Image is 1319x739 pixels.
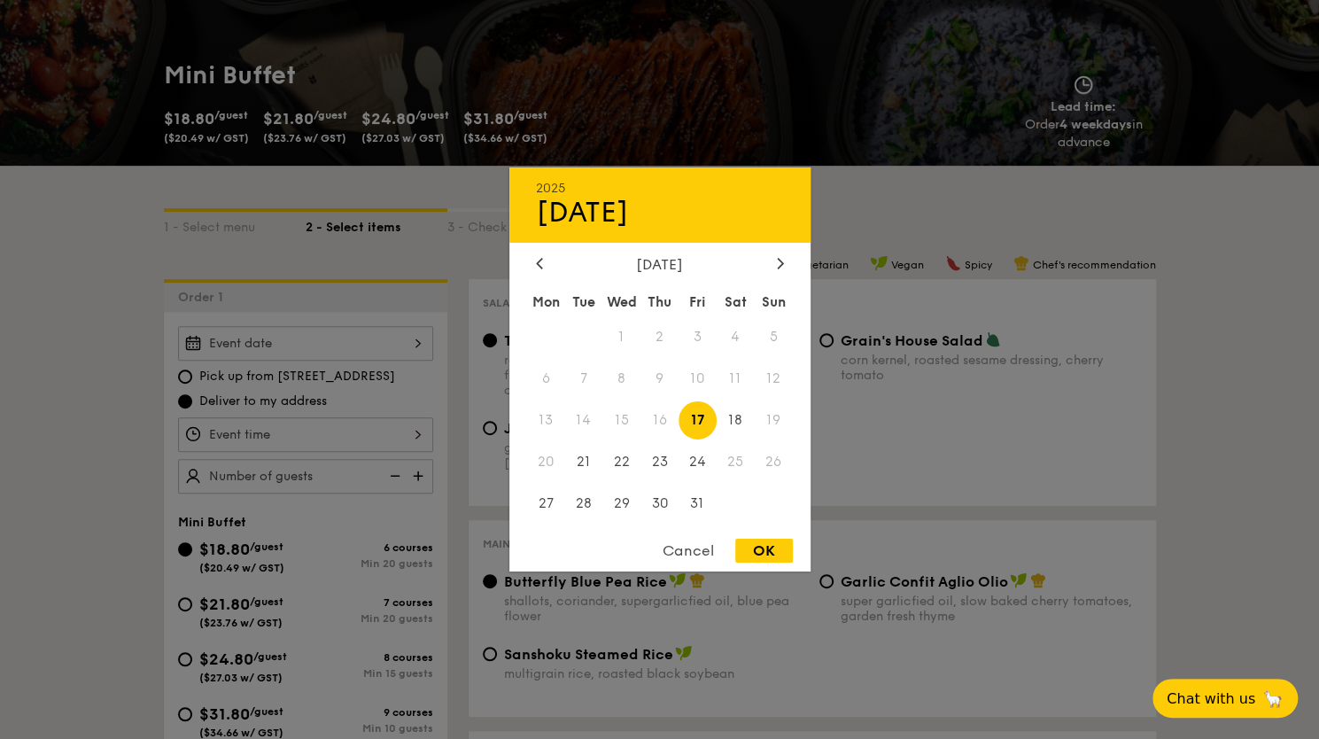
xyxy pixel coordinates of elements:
[679,286,717,318] div: Fri
[602,484,640,522] span: 29
[564,401,602,440] span: 14
[640,442,679,480] span: 23
[679,318,717,356] span: 3
[1152,679,1298,718] button: Chat with us🦙
[717,286,755,318] div: Sat
[527,286,565,318] div: Mon
[536,196,784,229] div: [DATE]
[717,318,755,356] span: 4
[640,484,679,522] span: 30
[640,318,679,356] span: 2
[564,484,602,522] span: 28
[645,539,732,563] div: Cancel
[564,286,602,318] div: Tue
[527,401,565,440] span: 13
[602,401,640,440] span: 15
[640,401,679,440] span: 16
[755,401,793,440] span: 19
[717,401,755,440] span: 18
[527,442,565,480] span: 20
[640,286,679,318] div: Thu
[755,318,793,356] span: 5
[755,442,793,480] span: 26
[735,539,793,563] div: OK
[602,360,640,398] span: 8
[1167,690,1255,707] span: Chat with us
[536,181,784,196] div: 2025
[755,286,793,318] div: Sun
[527,360,565,398] span: 6
[527,484,565,522] span: 27
[602,318,640,356] span: 1
[564,360,602,398] span: 7
[640,360,679,398] span: 9
[679,360,717,398] span: 10
[1262,688,1284,709] span: 🦙
[602,442,640,480] span: 22
[564,442,602,480] span: 21
[755,360,793,398] span: 12
[717,442,755,480] span: 25
[602,286,640,318] div: Wed
[536,256,784,273] div: [DATE]
[717,360,755,398] span: 11
[679,401,717,440] span: 17
[679,442,717,480] span: 24
[679,484,717,522] span: 31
